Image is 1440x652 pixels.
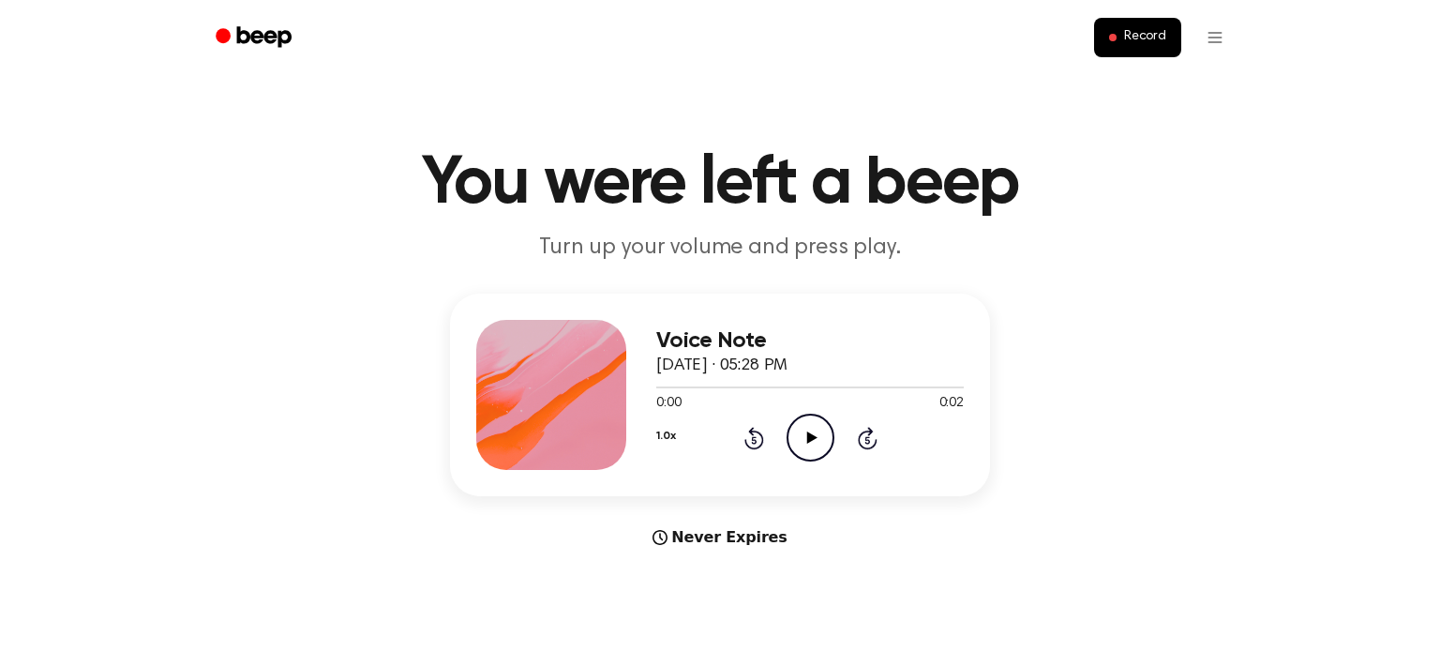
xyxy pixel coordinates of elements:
button: Record [1094,18,1181,57]
span: 0:02 [939,394,964,414]
div: Never Expires [450,526,990,549]
p: Turn up your volume and press play. [360,233,1080,264]
span: [DATE] · 05:28 PM [656,357,787,374]
button: Open menu [1192,15,1237,60]
h3: Voice Note [656,328,964,354]
h1: You were left a beep [240,150,1200,218]
button: 1.0x [656,420,675,452]
span: 0:00 [656,394,681,414]
span: Record [1124,29,1166,46]
a: Beep [202,20,308,56]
